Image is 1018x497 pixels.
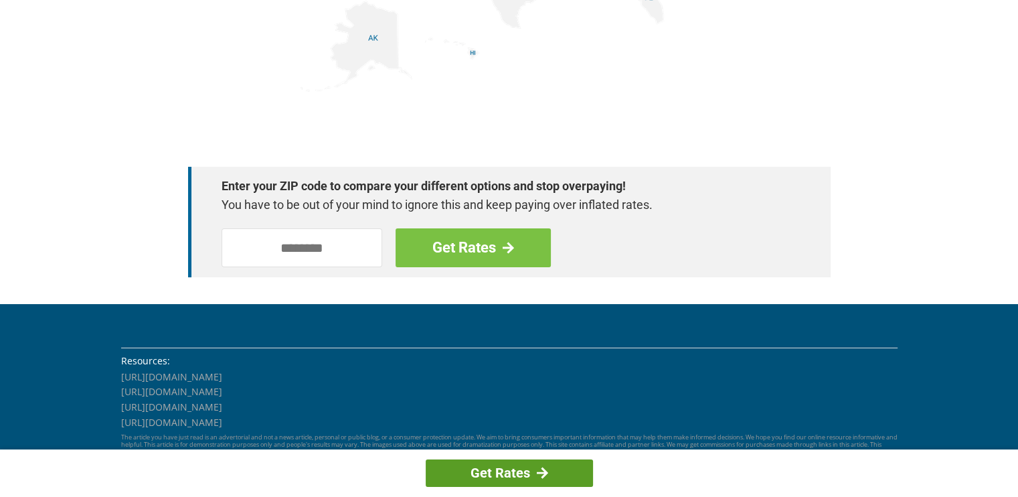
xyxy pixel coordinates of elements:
[222,196,784,214] p: You have to be out of your mind to ignore this and keep paying over inflated rates.
[396,228,551,267] a: Get Rates
[121,434,898,463] p: The article you have just read is an advertorial and not a news article, personal or public blog,...
[121,354,898,368] li: Resources:
[426,459,593,487] a: Get Rates
[121,401,222,413] a: [URL][DOMAIN_NAME]
[222,177,784,196] strong: Enter your ZIP code to compare your different options and stop overpaying!
[121,416,222,429] a: [URL][DOMAIN_NAME]
[121,370,222,383] a: [URL][DOMAIN_NAME]
[121,385,222,398] a: [URL][DOMAIN_NAME]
